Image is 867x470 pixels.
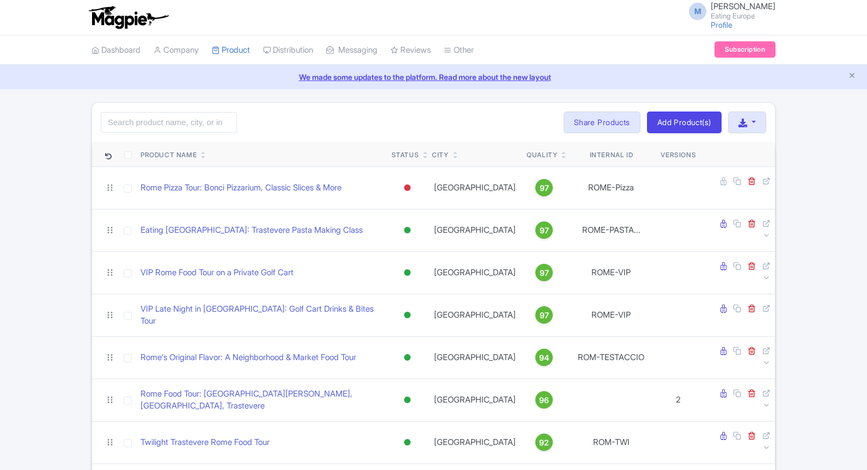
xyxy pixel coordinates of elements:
[428,166,522,209] td: [GEOGRAPHIC_DATA]
[566,142,656,167] th: Internal ID
[711,13,776,20] small: Eating Europe
[539,394,549,406] span: 96
[141,436,270,449] a: Twilight Trastevere Rome Food Tour
[91,35,141,65] a: Dashboard
[390,35,431,65] a: Reviews
[539,352,549,364] span: 94
[141,150,197,160] div: Product Name
[86,5,170,29] img: logo-ab69f6fb50320c5b225c76a69d11143b.png
[432,150,448,160] div: City
[540,182,549,194] span: 97
[689,3,706,20] span: M
[141,224,363,237] a: Eating [GEOGRAPHIC_DATA]: Trastevere Pasta Making Class
[212,35,250,65] a: Product
[141,182,341,194] a: Rome Pizza Tour: Bonci Pizzarium, Classic Slices & More
[154,35,199,65] a: Company
[566,336,656,379] td: ROM-TESTACCIO
[326,35,377,65] a: Messaging
[263,35,313,65] a: Distribution
[428,251,522,294] td: [GEOGRAPHIC_DATA]
[402,392,413,408] div: Active
[402,350,413,366] div: Active
[402,222,413,238] div: Active
[101,112,237,133] input: Search product name, city, or interal id
[7,71,860,83] a: We made some updates to the platform. Read more about the new layout
[392,150,419,160] div: Status
[682,2,776,20] a: M [PERSON_NAME] Eating Europe
[141,388,383,412] a: Rome Food Tour: [GEOGRAPHIC_DATA][PERSON_NAME], [GEOGRAPHIC_DATA], Trastevere
[527,349,561,366] a: 94
[428,209,522,251] td: [GEOGRAPHIC_DATA]
[444,35,474,65] a: Other
[527,264,561,281] a: 97
[540,225,549,237] span: 97
[566,294,656,336] td: ROME-VIP
[527,391,561,409] a: 96
[141,267,294,279] a: VIP Rome Food Tour on a Private Golf Cart
[539,437,549,449] span: 92
[711,20,732,29] a: Profile
[564,112,640,133] a: Share Products
[527,434,561,451] a: 92
[402,307,413,323] div: Active
[527,221,561,239] a: 97
[428,336,522,379] td: [GEOGRAPHIC_DATA]
[527,306,561,324] a: 97
[527,179,561,196] a: 97
[402,180,413,196] div: Inactive
[540,267,549,279] span: 97
[848,70,856,83] button: Close announcement
[566,421,656,463] td: ROM-TWI
[676,394,681,405] span: 2
[566,209,656,251] td: ROME-PASTA...
[428,421,522,463] td: [GEOGRAPHIC_DATA]
[540,310,549,321] span: 97
[402,435,413,450] div: Active
[566,166,656,209] td: ROME-Pizza
[428,379,522,421] td: [GEOGRAPHIC_DATA]
[141,303,383,327] a: VIP Late Night in [GEOGRAPHIC_DATA]: Golf Cart Drinks & Bites Tour
[647,112,722,133] a: Add Product(s)
[656,142,700,167] th: Versions
[527,150,557,160] div: Quality
[402,265,413,281] div: Active
[428,294,522,336] td: [GEOGRAPHIC_DATA]
[141,351,356,364] a: Rome's Original Flavor: A Neighborhood & Market Food Tour
[715,41,776,58] a: Subscription
[566,251,656,294] td: ROME-VIP
[711,1,776,11] span: [PERSON_NAME]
